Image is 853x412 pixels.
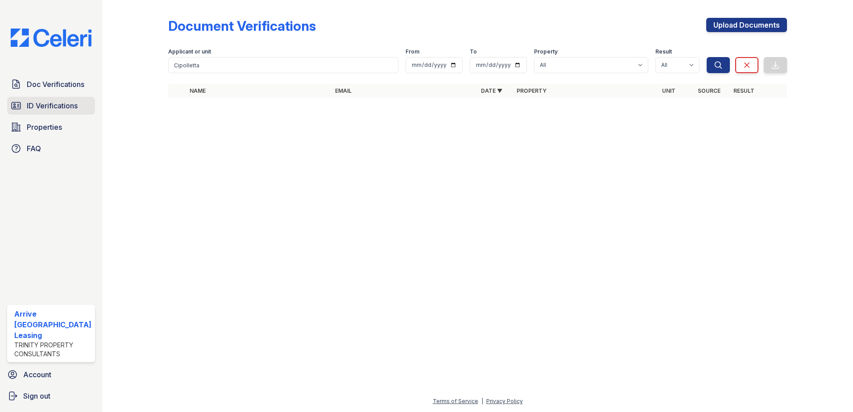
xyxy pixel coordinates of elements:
input: Search by name, email, or unit number [168,57,399,73]
label: Result [655,48,672,55]
a: Doc Verifications [7,75,95,93]
a: Source [698,87,720,94]
a: Terms of Service [433,398,478,404]
a: FAQ [7,140,95,157]
a: Result [733,87,754,94]
a: Privacy Policy [486,398,523,404]
a: ID Verifications [7,97,95,115]
a: Upload Documents [706,18,787,32]
label: To [470,48,477,55]
span: Properties [27,122,62,132]
a: Sign out [4,387,99,405]
a: Properties [7,118,95,136]
div: Arrive [GEOGRAPHIC_DATA] Leasing [14,309,91,341]
label: Applicant or unit [168,48,211,55]
span: Doc Verifications [27,79,84,90]
a: Unit [662,87,675,94]
span: Sign out [23,391,50,401]
label: Property [534,48,558,55]
a: Email [335,87,352,94]
a: Property [517,87,547,94]
div: Document Verifications [168,18,316,34]
div: | [481,398,483,404]
a: Name [190,87,206,94]
span: ID Verifications [27,100,78,111]
a: Date ▼ [481,87,502,94]
label: From [406,48,419,55]
span: FAQ [27,143,41,154]
div: Trinity Property Consultants [14,341,91,358]
a: Account [4,366,99,383]
img: CE_Logo_Blue-a8612792a0a2168367f1c8372b55b34899dd931a85d93a1a3d3e32e68fde9ad4.png [4,29,99,47]
span: Account [23,369,51,380]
